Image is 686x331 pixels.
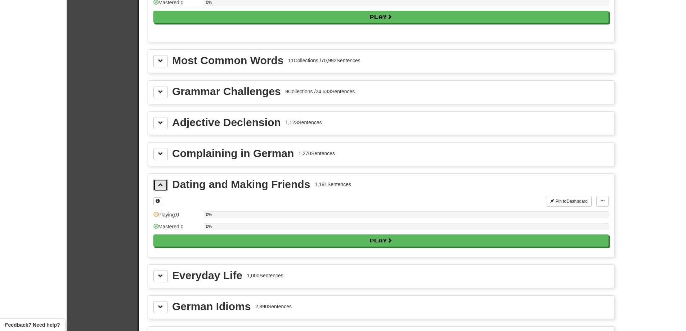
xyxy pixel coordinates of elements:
[172,55,283,66] div: Most Common Words
[172,179,310,190] div: Dating and Making Friends
[255,303,292,310] div: 2,890 Sentences
[315,181,351,188] div: 1,191 Sentences
[299,150,335,157] div: 1,270 Sentences
[5,321,60,328] span: Open feedback widget
[153,211,200,223] div: Playing: 0
[288,57,360,64] div: 11 Collections / 70,992 Sentences
[172,270,242,281] div: Everyday Life
[247,272,283,279] div: 1,000 Sentences
[546,196,592,207] button: Pin toDashboard
[285,88,355,95] div: 9 Collections / 24,633 Sentences
[153,11,609,23] button: Play
[153,223,200,235] div: Mastered: 0
[285,119,322,126] div: 1,123 Sentences
[172,86,281,97] div: Grammar Challenges
[172,117,281,128] div: Adjective Declension
[153,234,609,247] button: Play
[172,148,294,159] div: Complaining in German
[172,301,251,312] div: German Idioms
